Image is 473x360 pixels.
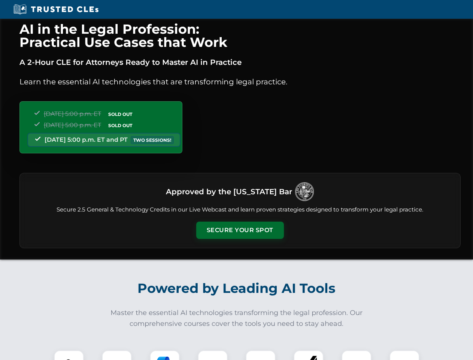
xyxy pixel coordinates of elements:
img: Logo [295,182,314,201]
p: Learn the essential AI technologies that are transforming legal practice. [19,76,461,88]
img: Trusted CLEs [11,4,101,15]
p: Master the essential AI technologies transforming the legal profession. Our comprehensive courses... [106,307,368,329]
span: SOLD OUT [106,121,135,129]
h1: AI in the Legal Profession: Practical Use Cases that Work [19,22,461,49]
span: [DATE] 5:00 p.m. ET [44,110,101,117]
h3: Approved by the [US_STATE] Bar [166,185,292,198]
span: [DATE] 5:00 p.m. ET [44,121,101,129]
h2: Powered by Leading AI Tools [29,275,444,301]
span: SOLD OUT [106,110,135,118]
button: Secure Your Spot [196,222,284,239]
p: A 2-Hour CLE for Attorneys Ready to Master AI in Practice [19,56,461,68]
p: Secure 2.5 General & Technology Credits in our Live Webcast and learn proven strategies designed ... [29,205,451,214]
